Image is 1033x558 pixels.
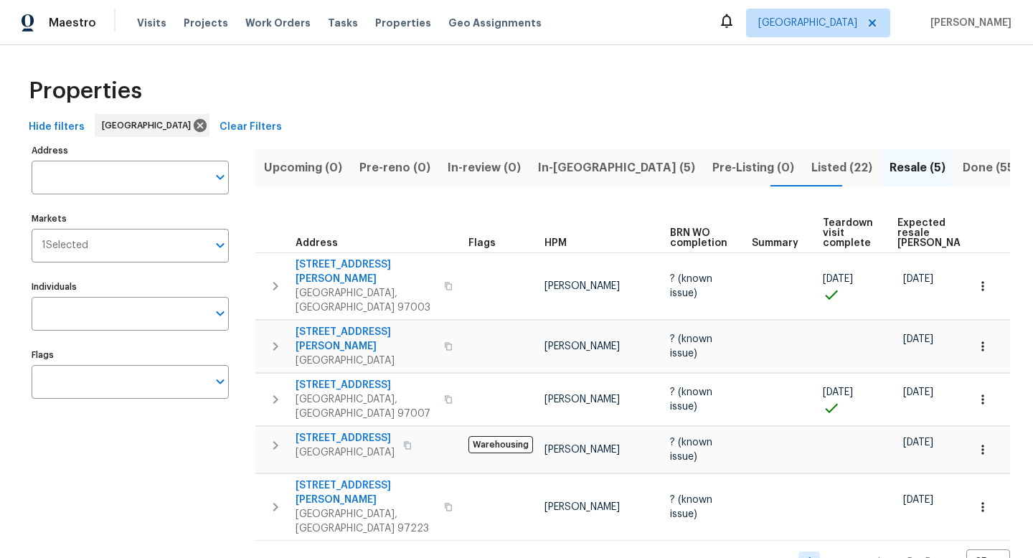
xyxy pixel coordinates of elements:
span: Address [296,238,338,248]
span: Clear Filters [220,118,282,136]
span: Pre-Listing (0) [712,158,794,178]
label: Address [32,146,229,155]
span: Resale (5) [890,158,945,178]
span: [STREET_ADDRESS][PERSON_NAME] [296,257,435,286]
span: [PERSON_NAME] [544,445,620,455]
span: [PERSON_NAME] [925,16,1011,30]
span: ? (known issue) [670,495,712,519]
button: Open [210,235,230,255]
span: HPM [544,238,567,248]
label: Individuals [32,283,229,291]
span: [GEOGRAPHIC_DATA], [GEOGRAPHIC_DATA] 97007 [296,392,435,421]
span: [DATE] [903,334,933,344]
span: [PERSON_NAME] [544,502,620,512]
span: [GEOGRAPHIC_DATA] [102,118,197,133]
button: Open [210,372,230,392]
span: [PERSON_NAME] [544,281,620,291]
span: Teardown visit complete [823,218,873,248]
span: Projects [184,16,228,30]
label: Flags [32,351,229,359]
span: [DATE] [823,274,853,284]
span: [STREET_ADDRESS][PERSON_NAME] [296,478,435,507]
span: [DATE] [903,274,933,284]
div: [GEOGRAPHIC_DATA] [95,114,209,137]
span: [GEOGRAPHIC_DATA], [GEOGRAPHIC_DATA] 97223 [296,507,435,536]
span: Expected resale [PERSON_NAME] [897,218,978,248]
span: Maestro [49,16,96,30]
span: Hide filters [29,118,85,136]
span: [STREET_ADDRESS] [296,378,435,392]
span: Flags [468,238,496,248]
span: 1 Selected [42,240,88,252]
span: [STREET_ADDRESS][PERSON_NAME] [296,325,435,354]
span: BRN WO completion [670,228,727,248]
span: Upcoming (0) [264,158,342,178]
span: Work Orders [245,16,311,30]
span: [GEOGRAPHIC_DATA] [296,354,435,368]
button: Open [210,303,230,323]
span: Geo Assignments [448,16,542,30]
span: Warehousing [468,436,533,453]
span: Visits [137,16,166,30]
span: ? (known issue) [670,438,712,462]
span: [GEOGRAPHIC_DATA], [GEOGRAPHIC_DATA] 97003 [296,286,435,315]
span: [DATE] [903,438,933,448]
span: ? (known issue) [670,334,712,359]
span: In-review (0) [448,158,521,178]
span: [GEOGRAPHIC_DATA] [758,16,857,30]
span: Properties [29,84,142,98]
span: Listed (22) [811,158,872,178]
span: [DATE] [903,387,933,397]
button: Clear Filters [214,114,288,141]
span: Summary [752,238,798,248]
button: Hide filters [23,114,90,141]
label: Markets [32,214,229,223]
span: [DATE] [903,495,933,505]
span: In-[GEOGRAPHIC_DATA] (5) [538,158,695,178]
span: Properties [375,16,431,30]
span: [PERSON_NAME] [544,394,620,405]
span: [GEOGRAPHIC_DATA] [296,445,395,460]
span: [PERSON_NAME] [544,341,620,351]
span: ? (known issue) [670,387,712,412]
span: [STREET_ADDRESS] [296,431,395,445]
button: Open [210,167,230,187]
span: ? (known issue) [670,274,712,298]
span: Done (553) [963,158,1026,178]
span: Tasks [328,18,358,28]
span: Pre-reno (0) [359,158,430,178]
span: [DATE] [823,387,853,397]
